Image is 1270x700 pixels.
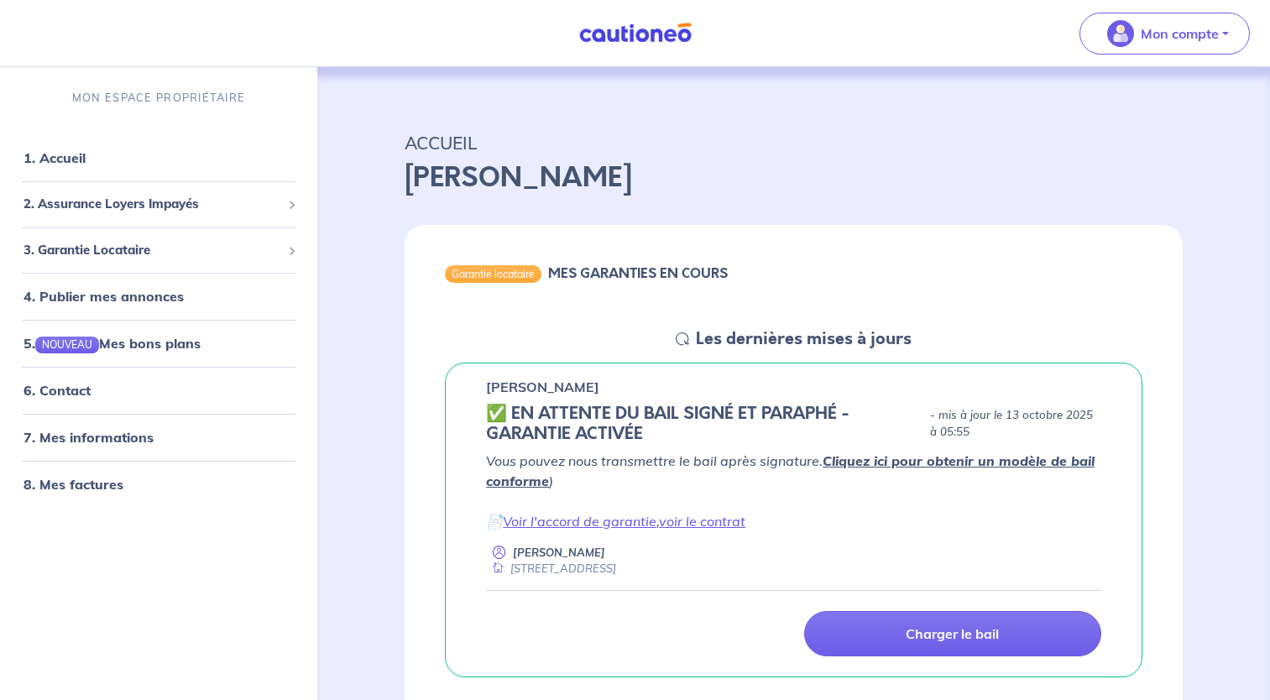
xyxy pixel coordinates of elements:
[486,404,1101,444] div: state: CONTRACT-SIGNED, Context: IN-LANDLORD,IS-GL-CAUTION-IN-LANDLORD
[486,377,599,397] p: [PERSON_NAME]
[24,196,281,215] span: 2. Assurance Loyers Impayés
[24,477,123,494] a: 8. Mes factures
[486,452,1095,489] em: Vous pouvez nous transmettre le bail après signature. )
[486,561,616,577] div: [STREET_ADDRESS]
[696,329,912,349] h5: Les dernières mises à jours
[24,150,86,167] a: 1. Accueil
[1107,20,1134,47] img: illu_account_valid_menu.svg
[503,513,656,530] a: Voir l'accord de garantie
[24,241,281,260] span: 3. Garantie Locataire
[659,513,745,530] a: voir le contrat
[405,128,1183,158] p: ACCUEIL
[572,23,698,44] img: Cautioneo
[1141,24,1219,44] p: Mon compte
[930,407,1101,441] p: - mis à jour le 13 octobre 2025 à 05:55
[486,452,1095,489] a: Cliquez ici pour obtenir un modèle de bail conforme
[405,158,1183,198] p: [PERSON_NAME]
[486,513,745,530] em: 📄 ,
[1079,13,1250,55] button: illu_account_valid_menu.svgMon compte
[72,90,245,106] p: MON ESPACE PROPRIÉTAIRE
[7,327,311,361] div: 5.NOUVEAUMes bons plans
[24,430,154,447] a: 7. Mes informations
[24,289,184,306] a: 4. Publier mes annonces
[906,625,999,642] p: Charger le bail
[548,265,728,281] h6: MES GARANTIES EN COURS
[24,383,91,400] a: 6. Contact
[7,468,311,502] div: 8. Mes factures
[486,404,923,444] h5: ✅️️️ EN ATTENTE DU BAIL SIGNÉ ET PARAPHÉ - GARANTIE ACTIVÉE
[7,142,311,175] div: 1. Accueil
[7,374,311,408] div: 6. Contact
[24,336,201,353] a: 5.NOUVEAUMes bons plans
[513,545,605,561] p: [PERSON_NAME]
[7,234,311,267] div: 3. Garantie Locataire
[7,280,311,314] div: 4. Publier mes annonces
[7,421,311,455] div: 7. Mes informations
[7,189,311,222] div: 2. Assurance Loyers Impayés
[445,265,541,282] div: Garantie locataire
[804,611,1101,656] a: Charger le bail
